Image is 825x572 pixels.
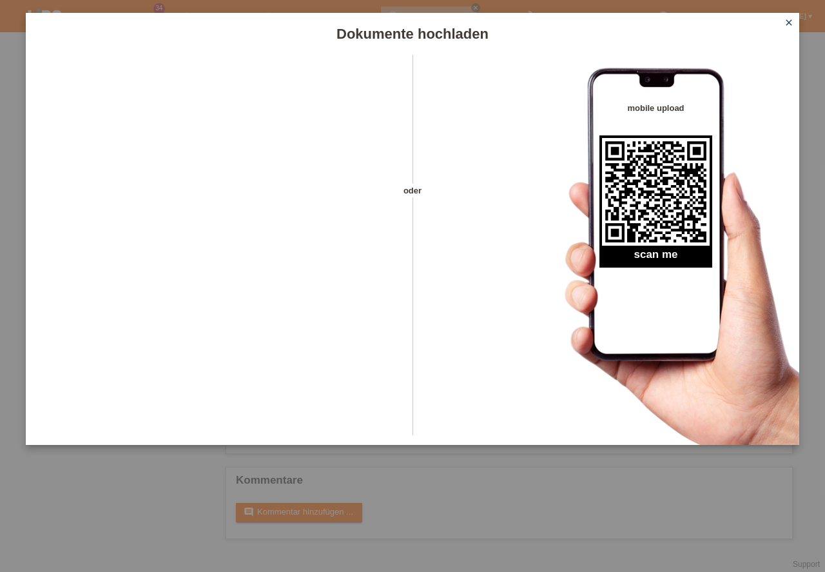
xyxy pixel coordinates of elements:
[784,17,794,28] i: close
[781,16,797,31] a: close
[599,103,712,113] h4: mobile upload
[599,248,712,268] h2: scan me
[45,87,390,409] iframe: Upload
[390,184,435,197] span: oder
[26,26,799,42] h1: Dokumente hochladen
